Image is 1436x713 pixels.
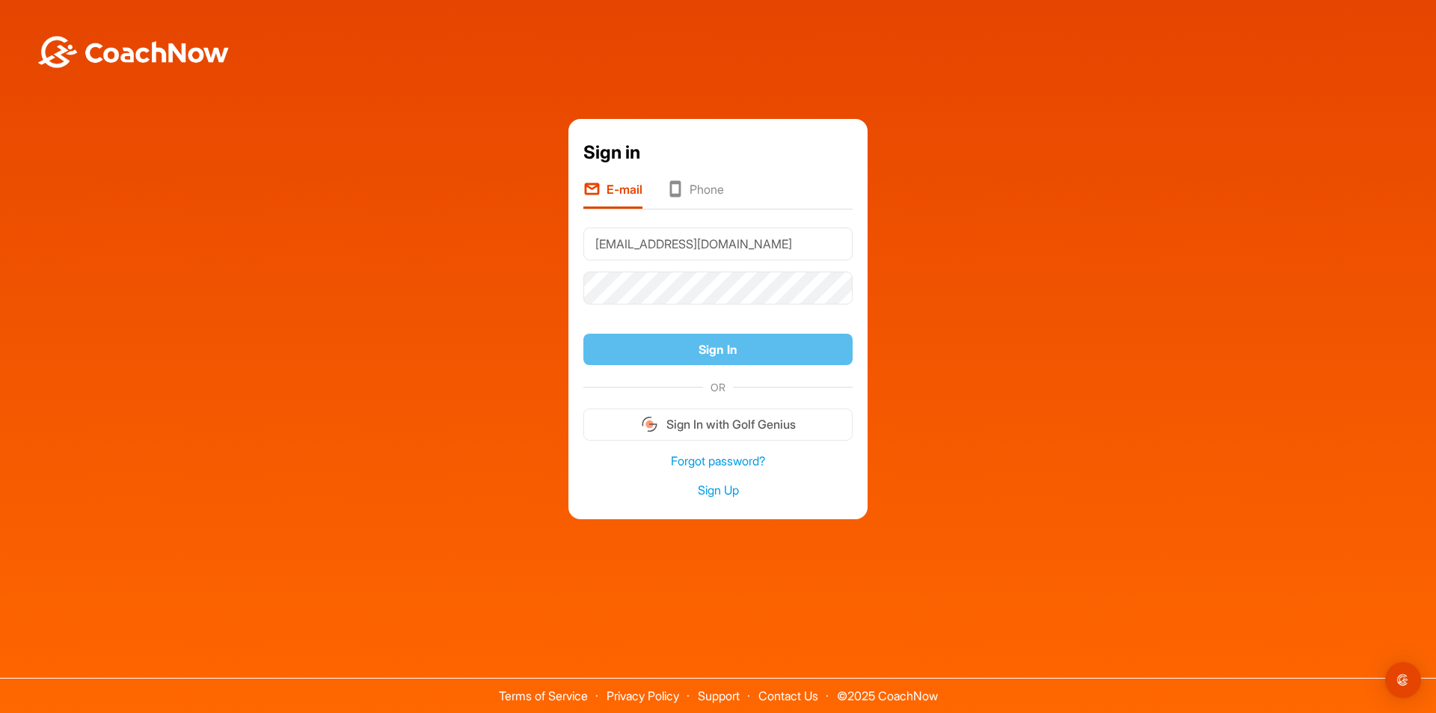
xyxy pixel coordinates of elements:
[583,139,853,166] div: Sign in
[703,379,733,395] span: OR
[583,453,853,470] a: Forgot password?
[583,334,853,366] button: Sign In
[666,180,724,209] li: Phone
[829,679,945,702] span: © 2025 CoachNow
[583,482,853,499] a: Sign Up
[640,415,659,433] img: gg_logo
[607,688,679,703] a: Privacy Policy
[1385,662,1421,698] div: Open Intercom Messenger
[583,227,853,260] input: E-mail
[36,36,230,68] img: BwLJSsUCoWCh5upNqxVrqldRgqLPVwmV24tXu5FoVAoFEpwwqQ3VIfuoInZCoVCoTD4vwADAC3ZFMkVEQFDAAAAAElFTkSuQmCC
[758,688,818,703] a: Contact Us
[698,688,740,703] a: Support
[499,688,588,703] a: Terms of Service
[583,180,642,209] li: E-mail
[583,408,853,441] button: Sign In with Golf Genius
